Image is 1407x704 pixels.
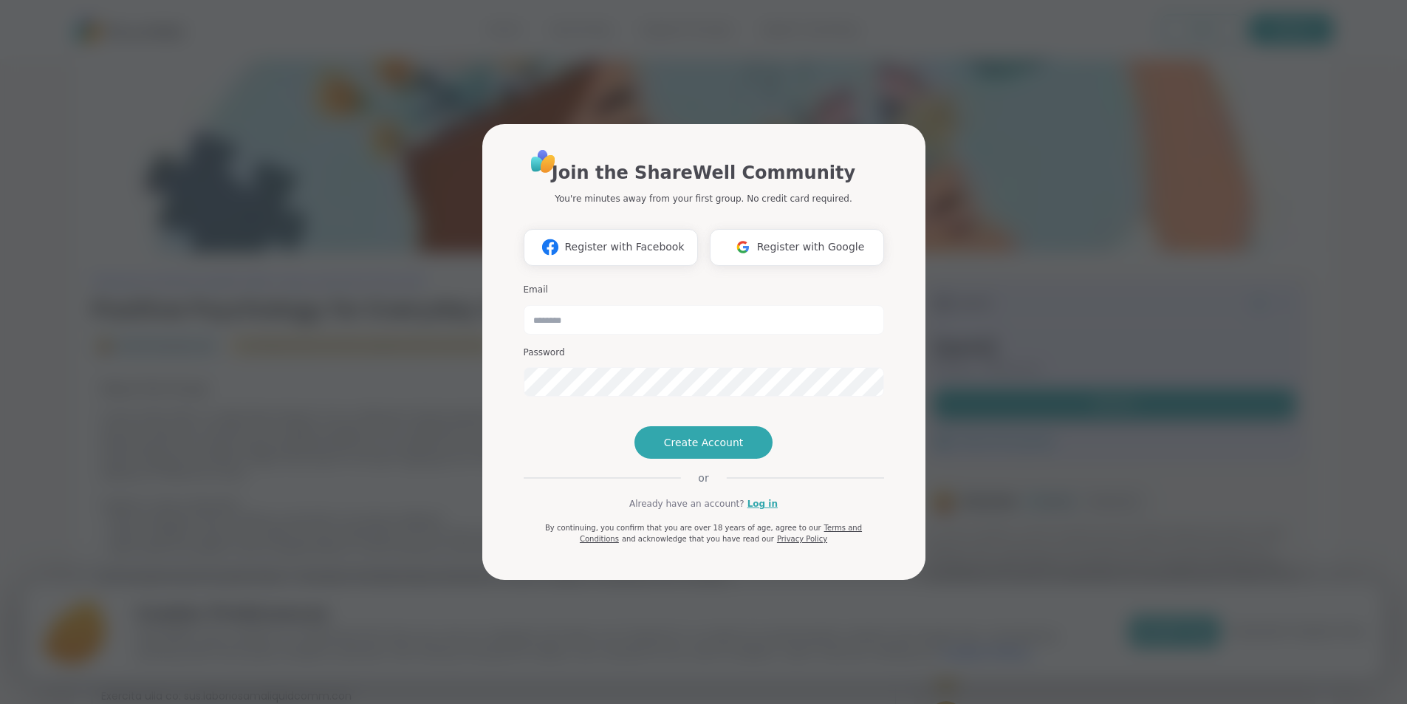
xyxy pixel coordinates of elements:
[545,524,821,532] span: By continuing, you confirm that you are over 18 years of age, agree to our
[564,239,684,255] span: Register with Facebook
[524,346,884,359] h3: Password
[552,160,855,186] h1: Join the ShareWell Community
[536,233,564,261] img: ShareWell Logomark
[629,497,744,510] span: Already have an account?
[757,239,865,255] span: Register with Google
[527,145,560,178] img: ShareWell Logo
[524,229,698,266] button: Register with Facebook
[524,284,884,296] h3: Email
[555,192,852,205] p: You're minutes away from your first group. No credit card required.
[664,435,744,450] span: Create Account
[747,497,778,510] a: Log in
[777,535,827,543] a: Privacy Policy
[680,471,726,485] span: or
[710,229,884,266] button: Register with Google
[622,535,774,543] span: and acknowledge that you have read our
[634,426,773,459] button: Create Account
[729,233,757,261] img: ShareWell Logomark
